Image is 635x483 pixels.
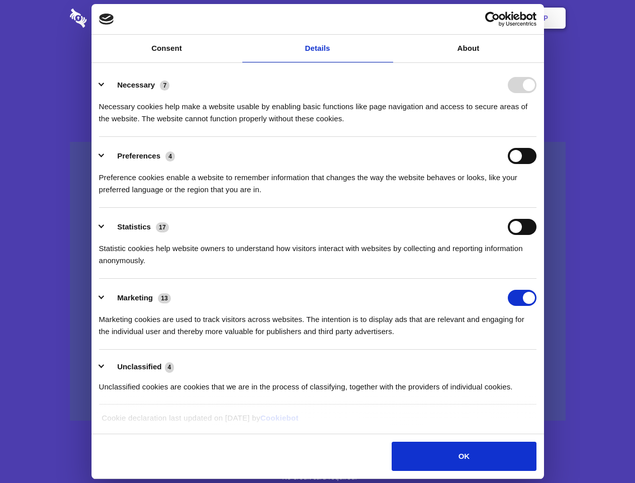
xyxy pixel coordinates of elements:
h1: Eliminate Slack Data Loss. [70,45,566,82]
label: Preferences [117,151,160,160]
a: Pricing [295,3,339,34]
div: Necessary cookies help make a website usable by enabling basic functions like page navigation and... [99,93,536,125]
span: 17 [156,222,169,232]
div: Preference cookies enable a website to remember information that changes the way the website beha... [99,164,536,196]
img: logo [99,14,114,25]
img: logo-wordmark-white-trans-d4663122ce5f474addd5e946df7df03e33cb6a1c49d2221995e7729f52c070b2.svg [70,9,156,28]
span: 4 [165,151,175,162]
button: Preferences (4) [99,148,182,164]
button: Statistics (17) [99,219,175,235]
label: Necessary [117,80,155,89]
a: Consent [92,35,242,62]
button: Marketing (13) [99,290,177,306]
a: Cookiebot [260,414,299,422]
a: About [393,35,544,62]
button: OK [392,442,536,471]
a: Details [242,35,393,62]
label: Marketing [117,293,153,302]
div: Marketing cookies are used to track visitors across websites. The intention is to display ads tha... [99,306,536,338]
div: Cookie declaration last updated on [DATE] by [94,412,541,432]
span: 13 [158,293,171,303]
label: Statistics [117,222,151,231]
span: 4 [165,362,174,372]
div: Statistic cookies help website owners to understand how visitors interact with websites by collec... [99,235,536,267]
h4: Auto-redaction of sensitive data, encrypted data sharing and self-destructing private chats. Shar... [70,92,566,125]
a: Contact [408,3,454,34]
iframe: Drift Widget Chat Controller [585,433,623,471]
a: Wistia video thumbnail [70,142,566,421]
a: Login [456,3,500,34]
button: Necessary (7) [99,77,176,93]
div: Unclassified cookies are cookies that we are in the process of classifying, together with the pro... [99,373,536,393]
button: Unclassified (4) [99,361,180,373]
span: 7 [160,80,169,91]
a: Usercentrics Cookiebot - opens in a new window [448,12,536,27]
